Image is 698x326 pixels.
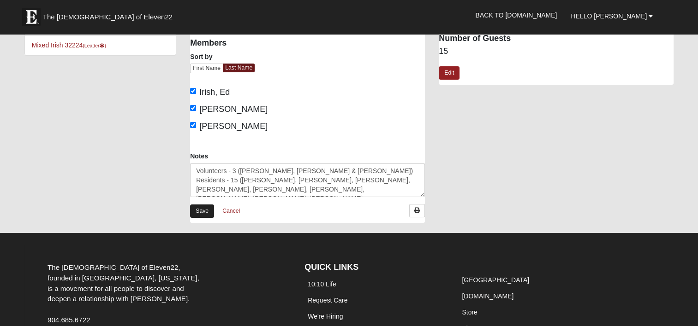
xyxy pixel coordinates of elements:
span: HTML Size: 95 KB [143,315,194,323]
a: 10:10 Life [308,280,336,288]
a: Page Load Time: 0.31s [9,316,66,322]
a: Page Properties (Alt+P) [675,310,692,323]
input: [PERSON_NAME] [190,105,196,111]
a: Hello [PERSON_NAME] [564,5,660,28]
h4: Members [190,38,301,48]
a: First Name [190,64,223,73]
span: ViewState Size: 14 KB [75,315,136,323]
dt: Number of Guests [439,33,674,45]
a: Edit [439,66,459,80]
span: Irish, Ed [199,87,230,97]
small: (Leader ) [83,43,106,48]
a: Last Name [223,64,255,72]
input: [PERSON_NAME] [190,122,196,128]
a: Save [190,204,214,218]
span: [PERSON_NAME] [199,122,268,131]
a: Mixed Irish 32224(Leader) [32,41,106,49]
a: [GEOGRAPHIC_DATA] [462,276,529,284]
span: [PERSON_NAME] [199,105,268,114]
textarea: Volunteers - 3 ([PERSON_NAME], [PERSON_NAME] & [PERSON_NAME]) Residents - 15 ([PERSON_NAME], [PER... [190,163,425,197]
a: [DOMAIN_NAME] [462,292,513,300]
a: Web cache enabled [201,314,206,323]
a: Back to [DOMAIN_NAME] [468,4,564,27]
h4: QUICK LINKS [304,262,445,273]
input: Irish, Ed [190,88,196,94]
label: Notes [190,151,208,161]
label: Sort by [190,52,212,61]
a: Store [462,309,477,316]
span: Hello [PERSON_NAME] [571,12,647,20]
span: The [DEMOGRAPHIC_DATA] of Eleven22 [43,12,173,22]
img: Eleven22 logo [22,8,41,26]
a: Cancel [216,204,246,218]
a: The [DEMOGRAPHIC_DATA] of Eleven22 [18,3,202,26]
a: Request Care [308,297,347,304]
a: Print Attendance Roster [409,204,425,217]
dd: 15 [439,46,674,58]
